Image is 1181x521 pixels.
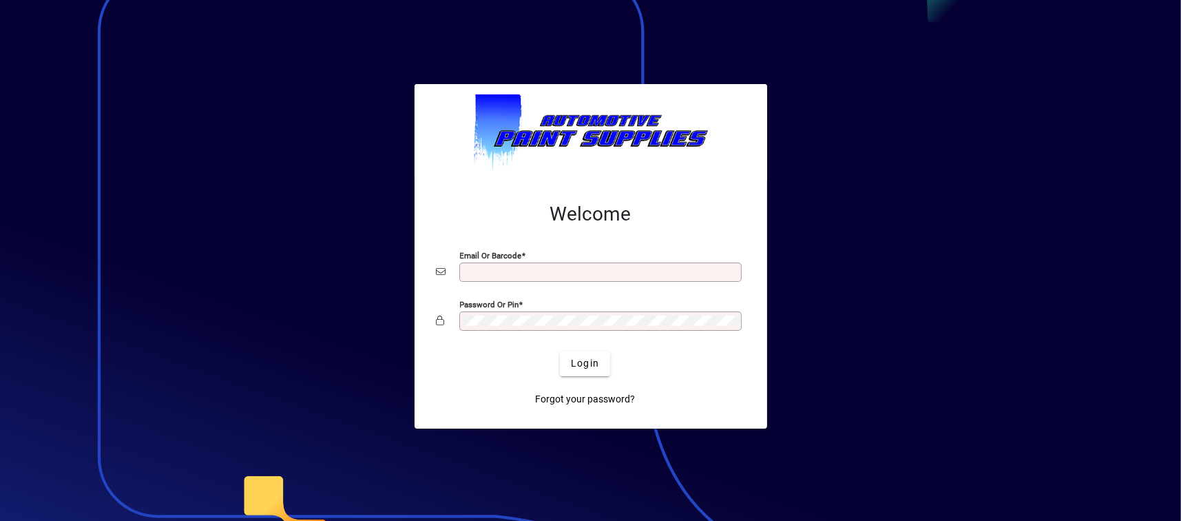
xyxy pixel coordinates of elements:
a: Forgot your password? [530,387,640,412]
mat-label: Email or Barcode [460,250,522,260]
span: Forgot your password? [535,392,635,407]
h2: Welcome [437,203,745,226]
button: Login [560,351,610,376]
span: Login [571,356,599,371]
mat-label: Password or Pin [460,299,519,309]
